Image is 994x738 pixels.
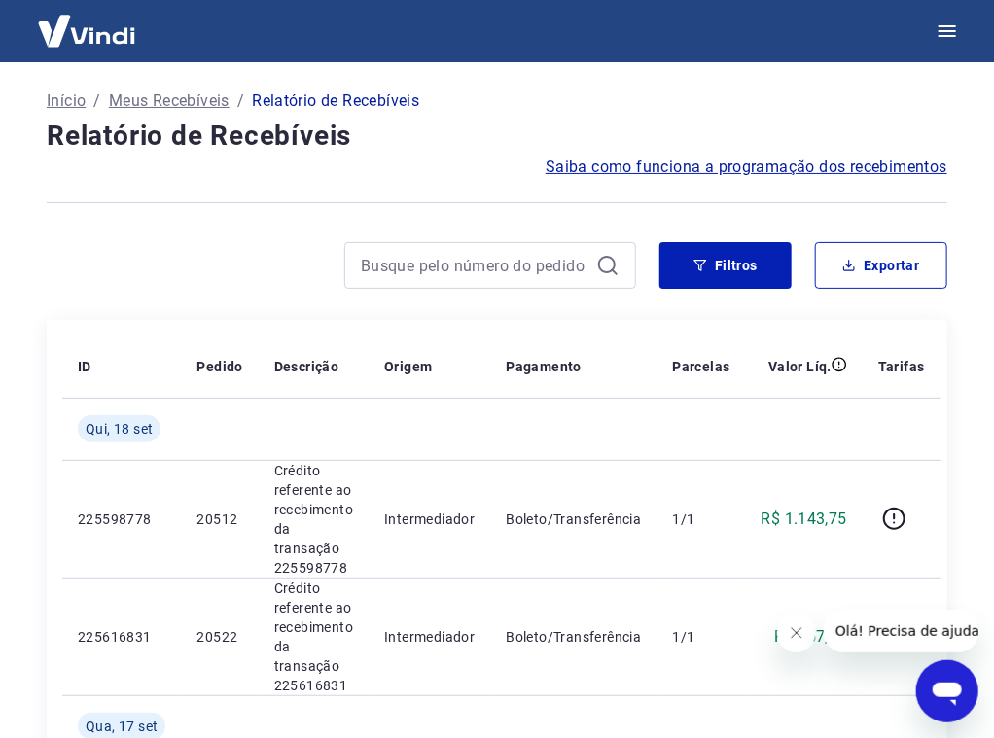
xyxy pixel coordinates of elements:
p: Pedido [196,357,242,376]
p: R$ 1.143,75 [762,508,847,531]
h4: Relatório de Recebíveis [47,117,947,156]
p: Origem [384,357,432,376]
iframe: Fechar mensagem [777,614,816,652]
span: Olá! Precisa de ajuda? [12,14,163,29]
p: Boleto/Transferência [506,510,641,529]
span: Qui, 18 set [86,419,153,439]
p: / [237,89,244,113]
span: Qua, 17 set [86,717,158,736]
p: Descrição [274,357,339,376]
p: Pagamento [506,357,582,376]
p: 20522 [196,627,242,647]
p: ID [78,357,91,376]
p: 1/1 [672,510,729,529]
iframe: Mensagem da empresa [824,610,978,652]
p: Parcelas [672,357,729,376]
a: Meus Recebíveis [109,89,230,113]
iframe: Botão para abrir a janela de mensagens [916,660,978,722]
p: Relatório de Recebíveis [252,89,419,113]
a: Início [47,89,86,113]
button: Filtros [659,242,792,289]
p: 20512 [196,510,242,529]
p: Crédito referente ao recebimento da transação 225616831 [274,579,353,695]
p: R$ 457,68 [774,625,847,649]
p: Boleto/Transferência [506,627,641,647]
p: Valor Líq. [768,357,832,376]
a: Saiba como funciona a programação dos recebimentos [546,156,947,179]
p: Intermediador [384,627,475,647]
img: Vindi [23,1,150,60]
p: 225598778 [78,510,165,529]
p: 225616831 [78,627,165,647]
p: 1/1 [672,627,729,647]
input: Busque pelo número do pedido [361,251,588,280]
p: / [93,89,100,113]
p: Crédito referente ao recebimento da transação 225598778 [274,461,353,578]
button: Exportar [815,242,947,289]
p: Intermediador [384,510,475,529]
p: Tarifas [878,357,925,376]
